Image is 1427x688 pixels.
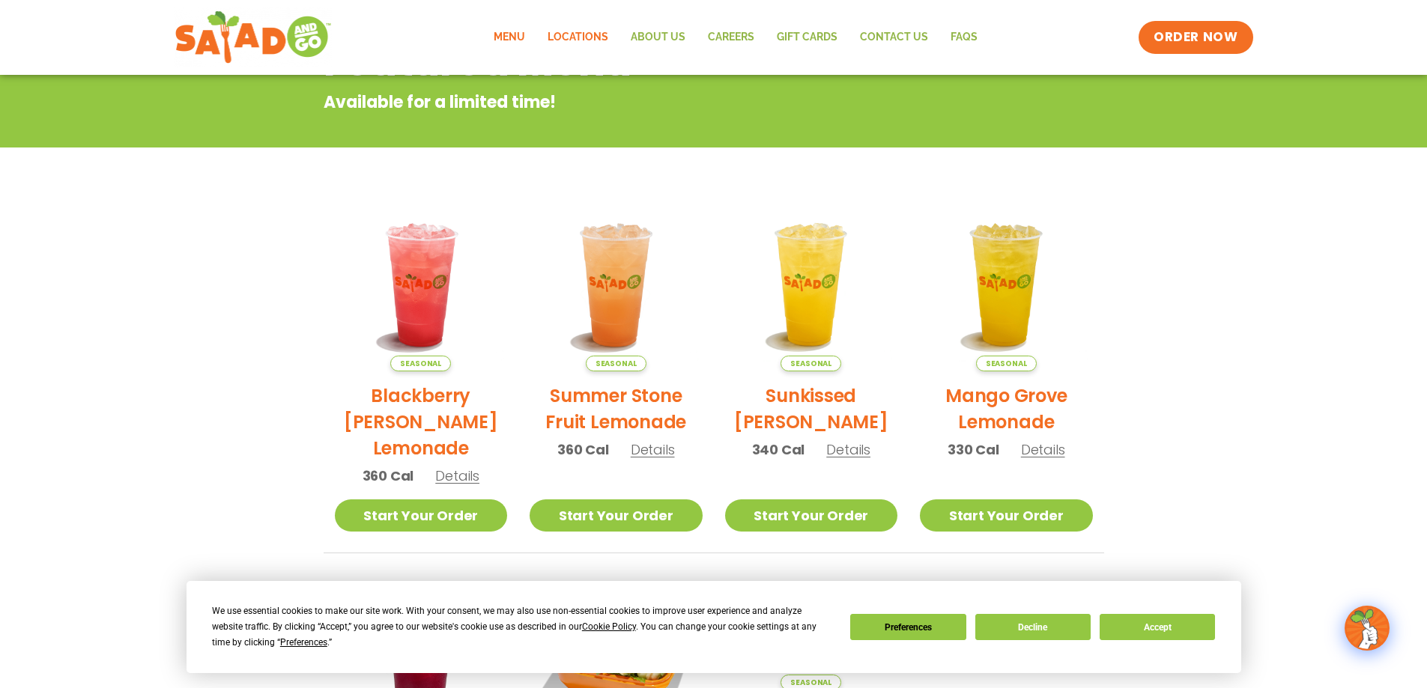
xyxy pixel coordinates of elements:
[557,439,609,460] span: 360 Cal
[175,7,333,67] img: new-SAG-logo-768×292
[482,20,989,55] nav: Menu
[530,383,703,435] h2: Summer Stone Fruit Lemonade
[1139,21,1252,54] a: ORDER NOW
[920,198,1093,371] img: Product photo for Mango Grove Lemonade
[582,621,636,632] span: Cookie Policy
[939,20,989,55] a: FAQs
[619,20,697,55] a: About Us
[482,20,536,55] a: Menu
[530,198,703,371] img: Product photo for Summer Stone Fruit Lemonade
[280,637,327,648] span: Preferences
[435,466,479,485] span: Details
[781,356,841,371] span: Seasonal
[1100,614,1215,640] button: Accept
[1021,440,1065,459] span: Details
[530,499,703,532] a: Start Your Order
[631,440,675,459] span: Details
[826,440,870,459] span: Details
[697,20,766,55] a: Careers
[850,614,966,640] button: Preferences
[335,198,508,371] img: Product photo for Blackberry Bramble Lemonade
[363,466,414,486] span: 360 Cal
[1346,607,1388,649] img: wpChatIcon
[212,603,832,651] div: We use essential cookies to make our site work. With your consent, we may also use non-essential ...
[586,356,646,371] span: Seasonal
[920,499,1093,532] a: Start Your Order
[975,614,1091,640] button: Decline
[725,383,898,435] h2: Sunkissed [PERSON_NAME]
[725,499,898,532] a: Start Your Order
[187,581,1241,673] div: Cookie Consent Prompt
[536,20,619,55] a: Locations
[849,20,939,55] a: Contact Us
[1154,28,1237,46] span: ORDER NOW
[324,90,984,115] p: Available for a limited time!
[390,356,451,371] span: Seasonal
[725,198,898,371] img: Product photo for Sunkissed Yuzu Lemonade
[976,356,1037,371] span: Seasonal
[335,383,508,461] h2: Blackberry [PERSON_NAME] Lemonade
[920,383,1093,435] h2: Mango Grove Lemonade
[335,499,508,532] a: Start Your Order
[766,20,849,55] a: GIFT CARDS
[948,439,999,460] span: 330 Cal
[752,439,805,460] span: 340 Cal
